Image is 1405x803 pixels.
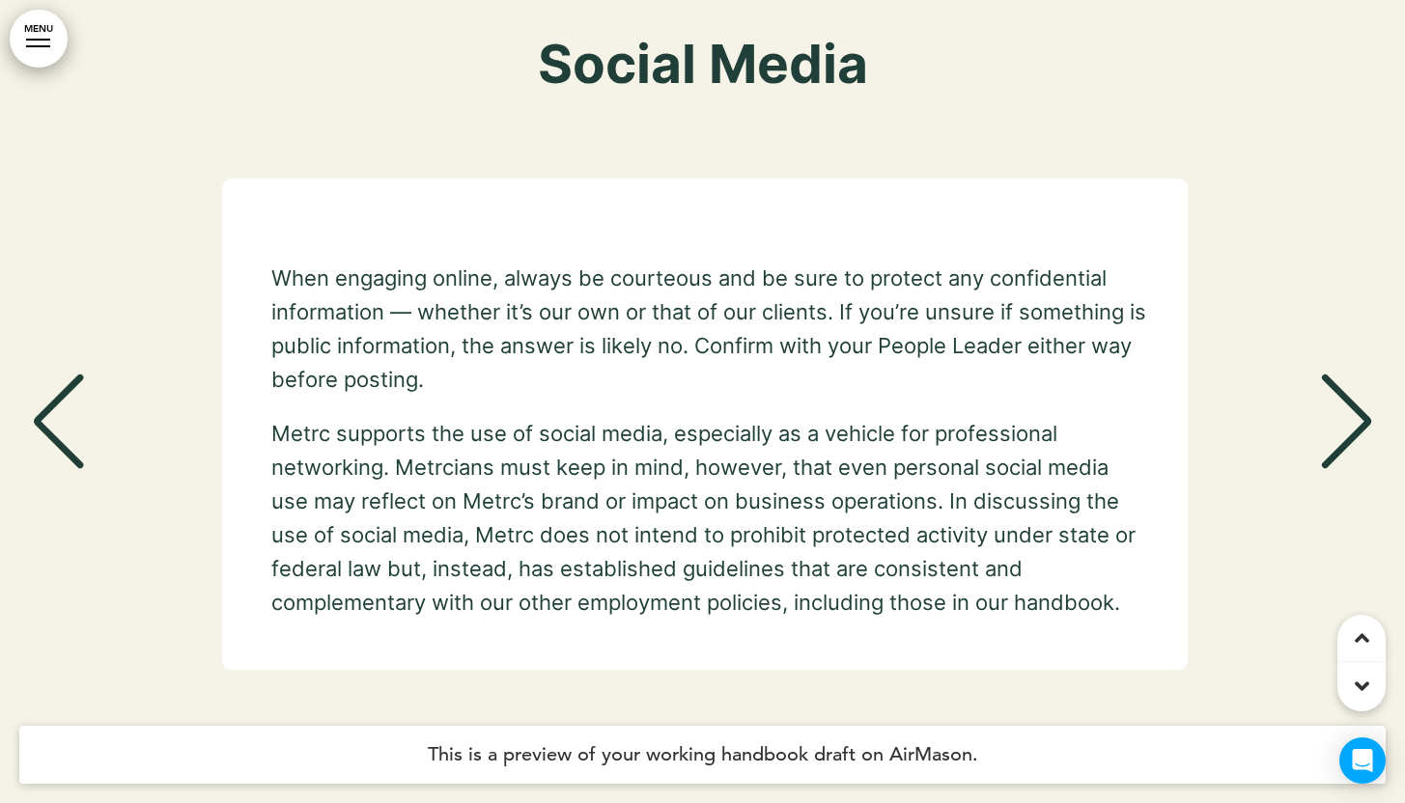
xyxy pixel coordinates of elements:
div: Previous slide [29,374,88,470]
div: Next slide [1317,374,1376,470]
p: When engaging online, always be courteous and be sure to protect any confidential information — w... [271,262,1148,398]
h1: Social Media [220,38,1186,91]
h4: This is a preview of your working handbook draft on AirMason. [19,726,1386,784]
div: 2 / 3 [21,179,1388,670]
div: Open Intercom Messenger [1339,737,1386,784]
a: MENU [10,10,68,68]
p: Metrc supports the use of social media, especially as a vehicle for professional networking. Metr... [271,417,1148,621]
